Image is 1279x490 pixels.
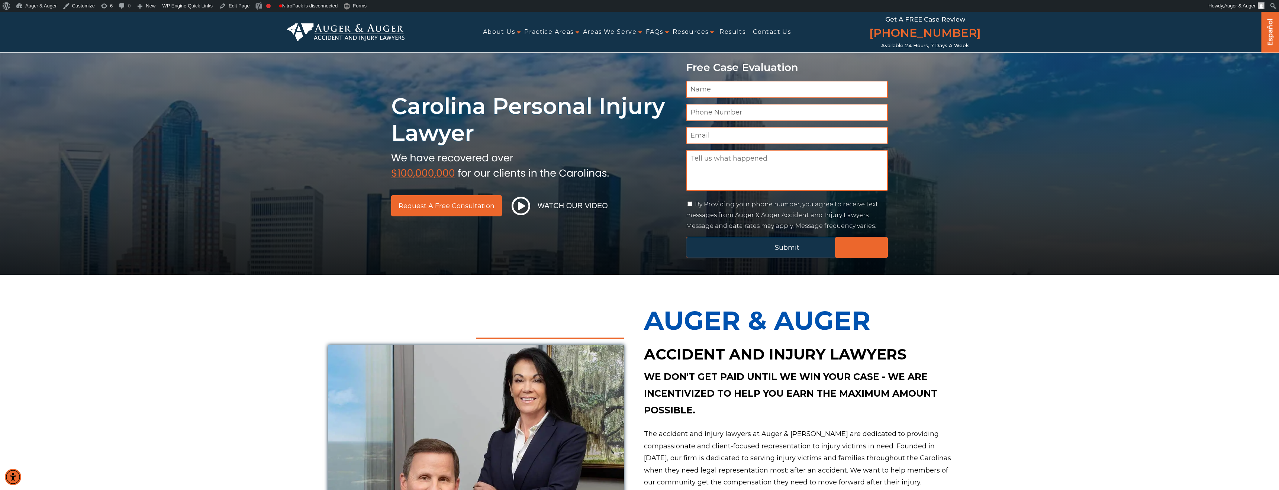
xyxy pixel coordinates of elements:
button: Watch Our Video [509,196,610,216]
p: We don't get paid until we win your case - we are incentivized to help you earn the maximum amoun... [644,368,951,419]
span: Available 24 Hours, 7 Days a Week [881,43,969,49]
label: By Providing your phone number, you agree to receive text messages from Auger & Auger Accident an... [686,201,878,229]
div: Accessibility Menu [5,469,21,485]
p: Auger & Auger [644,297,951,344]
p: Free Case Evaluation [686,62,888,73]
a: Contact Us [753,24,791,41]
a: Results [719,24,745,41]
span: Get a FREE Case Review [885,16,965,23]
span: Auger & Auger [1224,3,1256,9]
a: FAQs [646,24,663,41]
span: About Us [483,24,515,41]
span: Resources [673,24,709,41]
a: [PHONE_NUMBER] [869,25,981,43]
input: Name [686,81,888,98]
a: Practice Areas [524,24,574,41]
span: Request a Free Consultation [399,203,494,209]
img: sub text [391,150,609,178]
a: Español [1264,12,1276,51]
p: The accident and injury lawyers at Auger & [PERSON_NAME] are dedicated to providing compassionate... [644,428,951,488]
img: Auger & Auger Accident and Injury Lawyers Logo [287,23,405,41]
input: Phone Number [686,104,888,121]
input: Email [686,127,888,144]
div: Focus keyphrase not set [266,4,271,8]
input: Submit [686,237,888,258]
h2: Accident and Injury Lawyers [644,344,951,365]
h1: Carolina Personal Injury Lawyer [391,93,677,146]
a: Areas We Serve [583,24,637,41]
a: Request a Free Consultation [391,195,502,216]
